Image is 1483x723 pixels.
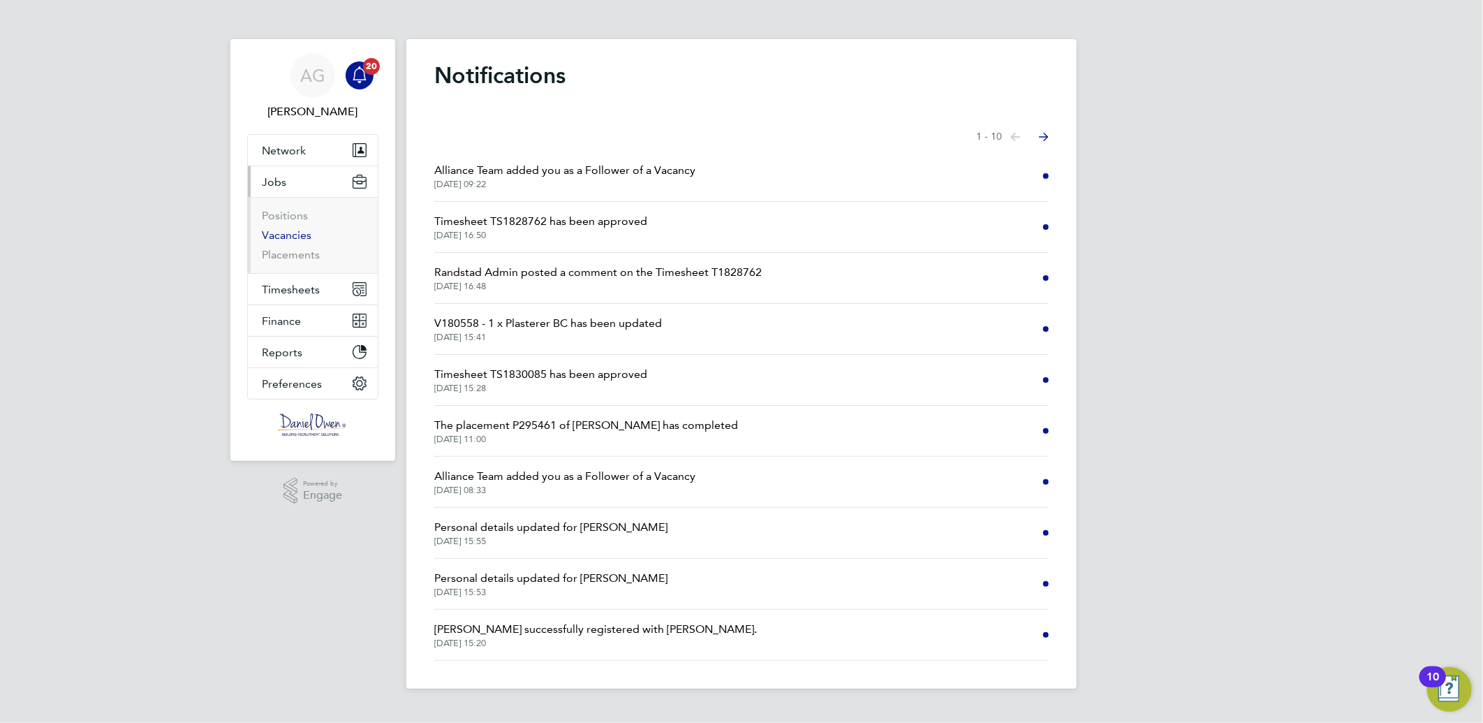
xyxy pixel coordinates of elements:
[434,587,667,598] span: [DATE] 15:53
[248,368,378,399] button: Preferences
[262,314,301,328] span: Finance
[303,478,342,490] span: Powered by
[434,61,1049,89] h1: Notifications
[248,166,378,197] button: Jobs
[434,179,695,190] span: [DATE] 09:22
[262,144,306,157] span: Network
[247,414,378,436] a: Go to home page
[434,264,762,292] a: Randstad Admin posted a comment on the Timesheet T1828762[DATE] 16:48
[248,305,378,336] button: Finance
[434,315,662,343] a: V180558 - 1 x Plasterer BC has been updated[DATE] 15:41
[434,366,647,383] span: Timesheet TS1830085 has been approved
[278,414,348,436] img: danielowen-logo-retina.png
[248,197,378,273] div: Jobs
[434,570,667,587] span: Personal details updated for [PERSON_NAME]
[434,366,647,394] a: Timesheet TS1830085 has been approved[DATE] 15:28
[434,281,762,292] span: [DATE] 16:48
[434,230,647,241] span: [DATE] 16:50
[434,417,738,434] span: The placement P295461 of [PERSON_NAME] has completed
[434,213,647,230] span: Timesheet TS1828762 has been approved
[434,434,738,445] span: [DATE] 11:00
[434,315,662,332] span: V180558 - 1 x Plasterer BC has been updated
[262,209,308,222] a: Positions
[247,53,378,120] a: AG[PERSON_NAME]
[434,417,738,445] a: The placement P295461 of [PERSON_NAME] has completed[DATE] 11:00
[434,468,695,485] span: Alliance Team added you as a Follower of a Vacancy
[434,468,695,496] a: Alliance Team added you as a Follower of a Vacancy[DATE] 08:33
[434,332,662,343] span: [DATE] 15:41
[1426,677,1439,695] div: 10
[434,536,667,547] span: [DATE] 15:55
[262,283,320,296] span: Timesheets
[434,213,647,241] a: Timesheet TS1828762 has been approved[DATE] 16:50
[248,135,378,166] button: Network
[262,248,320,261] a: Placements
[976,130,1002,144] span: 1 - 10
[434,162,695,179] span: Alliance Team added you as a Follower of a Vacancy
[283,478,343,504] a: Powered byEngage
[303,490,342,502] span: Engage
[262,228,311,242] a: Vacancies
[434,570,667,598] a: Personal details updated for [PERSON_NAME][DATE] 15:53
[434,638,757,649] span: [DATE] 15:20
[434,383,647,394] span: [DATE] 15:28
[247,103,378,120] span: Amy Garcia
[248,337,378,367] button: Reports
[434,485,695,496] span: [DATE] 08:33
[434,519,667,547] a: Personal details updated for [PERSON_NAME][DATE] 15:55
[262,346,302,359] span: Reports
[248,274,378,305] button: Timesheets
[262,377,322,390] span: Preferences
[1427,667,1472,712] button: Open Resource Center, 10 new notifications
[434,264,762,281] span: Randstad Admin posted a comment on the Timesheet T1828762
[434,621,757,638] span: [PERSON_NAME] successfully registered with [PERSON_NAME].
[300,66,325,85] span: AG
[976,123,1049,151] nav: Select page of notifications list
[434,162,695,190] a: Alliance Team added you as a Follower of a Vacancy[DATE] 09:22
[363,58,380,75] span: 20
[346,53,374,98] a: 20
[230,39,395,461] nav: Main navigation
[434,519,667,536] span: Personal details updated for [PERSON_NAME]
[434,621,757,649] a: [PERSON_NAME] successfully registered with [PERSON_NAME].[DATE] 15:20
[262,175,286,189] span: Jobs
